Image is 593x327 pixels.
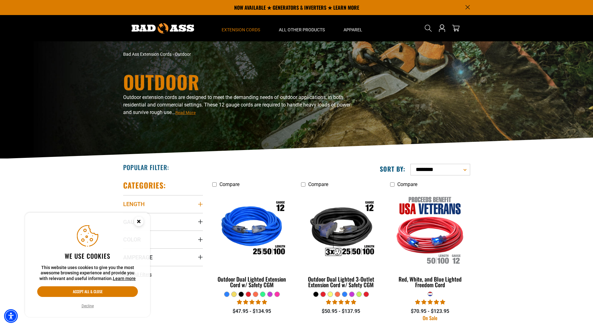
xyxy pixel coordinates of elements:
[390,276,470,288] div: Red, White, and Blue Lighted Freedom Cord
[175,52,191,57] span: Outdoor
[279,27,325,33] span: All Other Products
[132,23,194,34] img: Bad Ass Extension Cords
[301,308,381,315] div: $50.95 - $137.95
[301,276,381,288] div: Outdoor Dual Lighted 3-Outlet Extension Cord w/ Safety CGM
[397,181,417,187] span: Compare
[326,299,356,305] span: 4.80 stars
[213,194,291,266] img: Outdoor Dual Lighted Extension Cord w/ Safety CGM
[175,110,196,115] span: Read More
[237,299,267,305] span: 4.81 stars
[123,195,203,213] summary: Length
[391,194,470,266] img: Red, White, and Blue Lighted Freedom Cord
[212,308,292,315] div: $47.95 - $134.95
[80,303,96,309] button: Decline
[37,252,138,260] h2: We use cookies
[173,52,174,57] span: ›
[212,276,292,288] div: Outdoor Dual Lighted Extension Cord w/ Safety CGM
[344,27,362,33] span: Apparel
[212,190,292,291] a: Outdoor Dual Lighted Extension Cord w/ Safety CGM Outdoor Dual Lighted Extension Cord w/ Safety CGM
[222,27,260,33] span: Extension Cords
[390,308,470,315] div: $70.95 - $123.95
[334,15,372,41] summary: Apparel
[390,190,470,291] a: Red, White, and Blue Lighted Freedom Cord Red, White, and Blue Lighted Freedom Cord
[37,286,138,297] button: Accept all & close
[123,72,351,91] h1: Outdoor
[123,94,350,115] span: Outdoor extension cords are designed to meet the demanding needs of outdoor applications, in both...
[123,52,172,57] a: Bad Ass Extension Cords
[37,265,138,282] p: This website uses cookies to give you the most awesome browsing experience and provide you with r...
[123,163,169,171] h2: Popular Filter:
[423,23,433,33] summary: Search
[25,213,150,317] aside: Cookie Consent
[415,299,445,305] span: 5.00 stars
[123,231,203,248] summary: Color
[123,180,166,190] h2: Categories:
[380,165,405,173] label: Sort by:
[212,15,269,41] summary: Extension Cords
[4,309,18,323] div: Accessibility Menu
[113,276,136,281] a: Learn more
[123,51,351,58] nav: breadcrumbs
[123,248,203,266] summary: Amperage
[269,15,334,41] summary: All Other Products
[301,190,381,291] a: Outdoor Dual Lighted 3-Outlet Extension Cord w/ Safety CGM Outdoor Dual Lighted 3-Outlet Extensio...
[219,181,239,187] span: Compare
[308,181,328,187] span: Compare
[302,194,380,266] img: Outdoor Dual Lighted 3-Outlet Extension Cord w/ Safety CGM
[123,213,203,231] summary: Gauge
[123,200,145,208] span: Length
[390,315,470,320] div: On Sale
